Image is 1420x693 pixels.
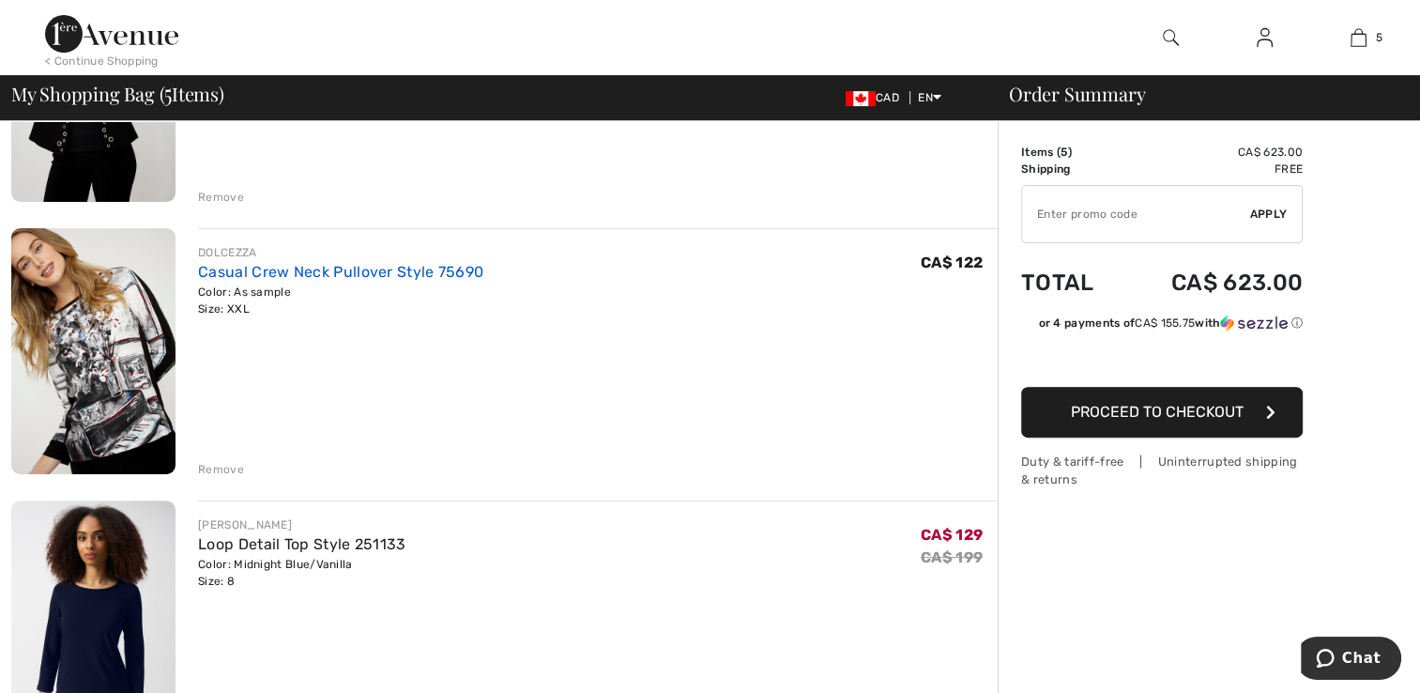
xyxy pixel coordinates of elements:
[1021,251,1122,315] td: Total
[1021,161,1122,177] td: Shipping
[1122,144,1303,161] td: CA$ 623.00
[198,189,244,206] div: Remove
[1021,315,1303,338] div: or 4 payments ofCA$ 155.75withSezzle Click to learn more about Sezzle
[1122,161,1303,177] td: Free
[1301,637,1401,684] iframe: Opens a widget where you can chat to one of our agents
[1250,206,1288,223] span: Apply
[1021,387,1303,438] button: Proceed to Checkout
[921,526,983,544] span: CA$ 129
[1242,26,1288,50] a: Sign In
[1312,26,1404,49] a: 5
[11,228,176,475] img: Casual Crew Neck Pullover Style 75690
[986,85,1409,103] div: Order Summary
[1135,316,1195,330] span: CA$ 155.75
[164,80,172,104] span: 5
[918,91,941,104] span: EN
[1022,186,1250,242] input: Promo code
[846,91,907,104] span: CAD
[846,91,876,106] img: Canadian Dollar
[198,244,483,261] div: DOLCEZZA
[1061,146,1067,159] span: 5
[198,284,483,317] div: Color: As sample Size: XXL
[1021,338,1303,380] iframe: PayPal-paypal
[1220,315,1288,331] img: Sezzle
[198,516,405,533] div: [PERSON_NAME]
[1376,29,1382,46] span: 5
[1257,26,1273,49] img: My Info
[1038,315,1303,331] div: or 4 payments of with
[198,535,405,553] a: Loop Detail Top Style 251133
[198,263,483,281] a: Casual Crew Neck Pullover Style 75690
[1163,26,1179,49] img: search the website
[198,461,244,478] div: Remove
[45,15,178,53] img: 1ère Avenue
[921,548,983,566] s: CA$ 199
[11,85,224,103] span: My Shopping Bag ( Items)
[1122,251,1303,315] td: CA$ 623.00
[1021,144,1122,161] td: Items ( )
[1071,403,1244,421] span: Proceed to Checkout
[921,254,983,271] span: CA$ 122
[45,53,159,69] div: < Continue Shopping
[198,556,405,590] div: Color: Midnight Blue/Vanilla Size: 8
[1351,26,1367,49] img: My Bag
[1021,453,1303,488] div: Duty & tariff-free | Uninterrupted shipping & returns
